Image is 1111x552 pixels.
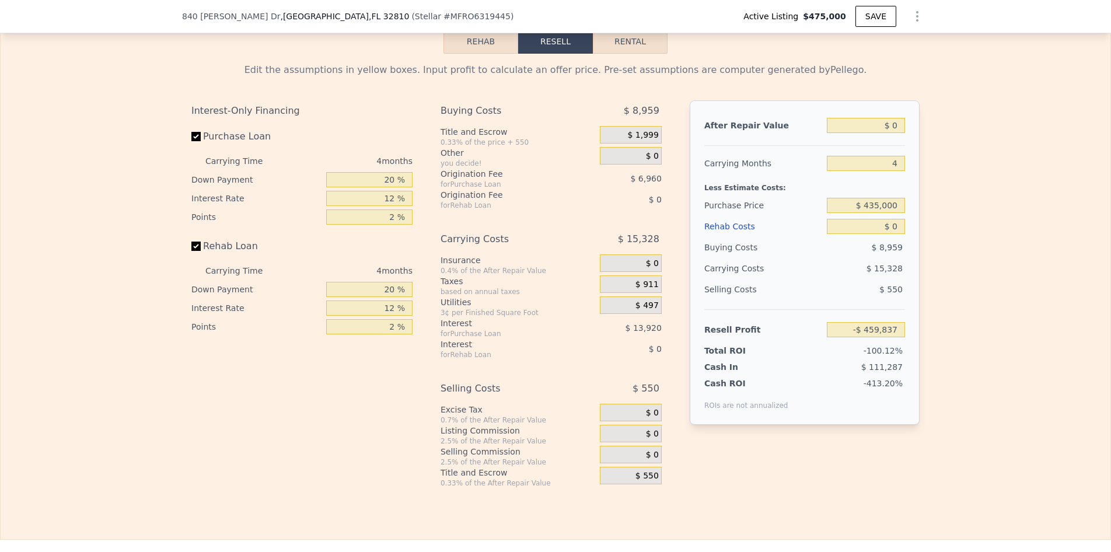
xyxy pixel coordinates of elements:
[635,280,659,290] span: $ 911
[286,152,413,170] div: 4 months
[906,5,929,28] button: Show Options
[633,378,659,399] span: $ 550
[646,450,659,460] span: $ 0
[441,168,571,180] div: Origination Fee
[441,308,595,317] div: 3¢ per Finished Square Foot
[191,132,201,141] input: Purchase Loan
[191,189,322,208] div: Interest Rate
[630,174,661,183] span: $ 6,960
[704,195,822,216] div: Purchase Price
[704,237,822,258] div: Buying Costs
[441,478,595,488] div: 0.33% of the After Repair Value
[704,378,788,389] div: Cash ROI
[441,378,571,399] div: Selling Costs
[441,317,571,329] div: Interest
[704,258,777,279] div: Carrying Costs
[441,296,595,308] div: Utilities
[704,279,822,300] div: Selling Costs
[518,29,593,54] button: Resell
[635,471,659,481] span: $ 550
[280,11,409,22] span: , [GEOGRAPHIC_DATA]
[649,344,662,354] span: $ 0
[635,301,659,311] span: $ 497
[441,338,571,350] div: Interest
[864,346,903,355] span: -100.12%
[205,152,281,170] div: Carrying Time
[649,195,662,204] span: $ 0
[441,275,595,287] div: Taxes
[415,12,441,21] span: Stellar
[441,189,571,201] div: Origination Fee
[443,12,511,21] span: # MFRO6319445
[441,329,571,338] div: for Purchase Loan
[191,63,920,77] div: Edit the assumptions in yellow boxes. Input profit to calculate an offer price. Pre-set assumptio...
[205,261,281,280] div: Carrying Time
[646,429,659,439] span: $ 0
[441,436,595,446] div: 2.5% of the After Repair Value
[441,266,595,275] div: 0.4% of the After Repair Value
[618,229,659,250] span: $ 15,328
[191,280,322,299] div: Down Payment
[646,258,659,269] span: $ 0
[626,323,662,333] span: $ 13,920
[646,408,659,418] span: $ 0
[441,254,595,266] div: Insurance
[441,100,571,121] div: Buying Costs
[191,299,322,317] div: Interest Rate
[879,285,903,294] span: $ 550
[369,12,409,21] span: , FL 32810
[441,159,595,168] div: you decide!
[704,361,777,373] div: Cash In
[627,130,658,141] span: $ 1,999
[593,29,668,54] button: Rental
[872,243,903,252] span: $ 8,959
[704,389,788,410] div: ROIs are not annualized
[286,261,413,280] div: 4 months
[441,446,595,457] div: Selling Commission
[191,170,322,189] div: Down Payment
[191,126,322,147] label: Purchase Loan
[704,345,777,357] div: Total ROI
[867,264,903,273] span: $ 15,328
[743,11,803,22] span: Active Listing
[704,216,822,237] div: Rehab Costs
[803,11,846,22] span: $475,000
[441,138,595,147] div: 0.33% of the price + 550
[191,242,201,251] input: Rehab Loan
[624,100,659,121] span: $ 8,959
[441,180,571,189] div: for Purchase Loan
[182,11,280,22] span: 840 [PERSON_NAME] Dr
[191,317,322,336] div: Points
[441,126,595,138] div: Title and Escrow
[191,208,322,226] div: Points
[855,6,896,27] button: SAVE
[441,229,571,250] div: Carrying Costs
[441,201,571,210] div: for Rehab Loan
[441,415,595,425] div: 0.7% of the After Repair Value
[441,404,595,415] div: Excise Tax
[441,425,595,436] div: Listing Commission
[441,467,595,478] div: Title and Escrow
[704,153,822,174] div: Carrying Months
[441,287,595,296] div: based on annual taxes
[441,147,595,159] div: Other
[646,151,659,162] span: $ 0
[704,115,822,136] div: After Repair Value
[443,29,518,54] button: Rehab
[411,11,513,22] div: ( )
[441,350,571,359] div: for Rehab Loan
[861,362,903,372] span: $ 111,287
[191,236,322,257] label: Rehab Loan
[191,100,413,121] div: Interest-Only Financing
[704,174,905,195] div: Less Estimate Costs:
[441,457,595,467] div: 2.5% of the After Repair Value
[864,379,903,388] span: -413.20%
[704,319,822,340] div: Resell Profit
